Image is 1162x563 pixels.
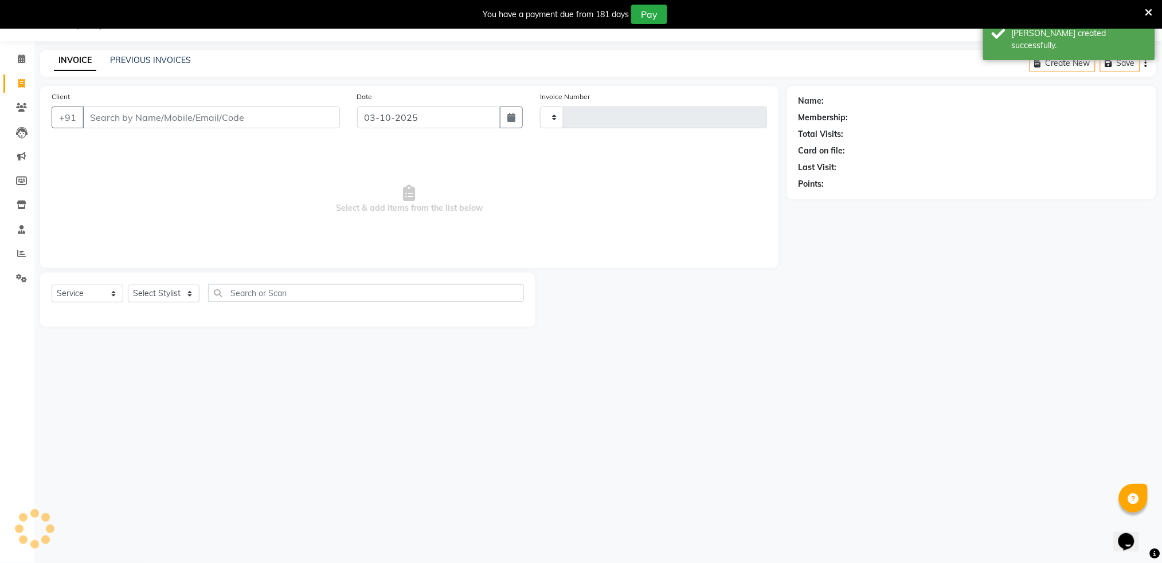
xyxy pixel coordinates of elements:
input: Search or Scan [208,284,524,302]
a: PREVIOUS INVOICES [110,55,191,65]
div: Bill created successfully. [1012,27,1147,52]
div: Membership: [799,112,848,124]
iframe: chat widget [1114,517,1151,552]
a: INVOICE [54,50,96,71]
button: +91 [52,107,84,128]
button: Create New [1030,54,1096,72]
span: Select & add items from the list below [52,142,767,257]
button: Save [1100,54,1140,72]
div: Total Visits: [799,128,844,140]
label: Client [52,92,70,102]
input: Search by Name/Mobile/Email/Code [83,107,340,128]
div: Card on file: [799,145,846,157]
button: Pay [631,5,667,24]
div: Points: [799,178,824,190]
label: Invoice Number [540,92,590,102]
label: Date [357,92,373,102]
div: Name: [799,95,824,107]
div: Last Visit: [799,162,837,174]
div: You have a payment due from 181 days [483,9,629,21]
